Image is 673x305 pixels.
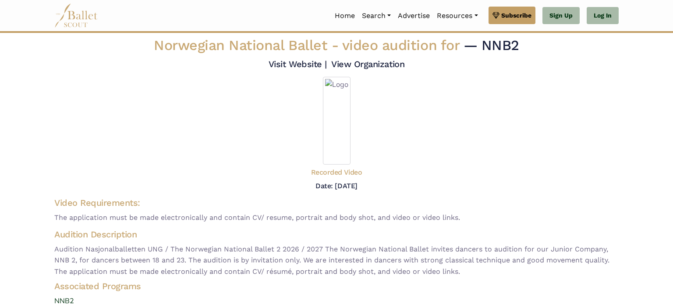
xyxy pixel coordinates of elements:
[54,229,619,240] h4: Audition Description
[269,59,327,69] a: Visit Website |
[54,197,140,208] span: Video Requirements:
[464,37,519,54] span: — NNB2
[492,11,499,20] img: gem.svg
[154,37,463,54] span: Norwegian National Ballet -
[394,7,433,25] a: Advertise
[489,7,535,24] a: Subscribe
[331,7,358,25] a: Home
[342,37,459,54] span: video audition for
[501,11,531,20] span: Subscribe
[54,212,619,223] span: The application must be made electronically and contain CV/ resume, portrait and body shot, and v...
[358,7,394,25] a: Search
[542,7,580,25] a: Sign Up
[315,182,357,190] h5: Date: [DATE]
[433,7,481,25] a: Resources
[587,7,619,25] a: Log In
[47,280,626,292] h4: Associated Programs
[54,244,619,277] span: Audition Nasjonalballetten UNG / The Norwegian National Ballet 2 2026 / 2027 The Norwegian Nation...
[323,77,351,165] img: Logo
[311,168,362,177] h5: Recorded Video
[331,59,404,69] a: View Organization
